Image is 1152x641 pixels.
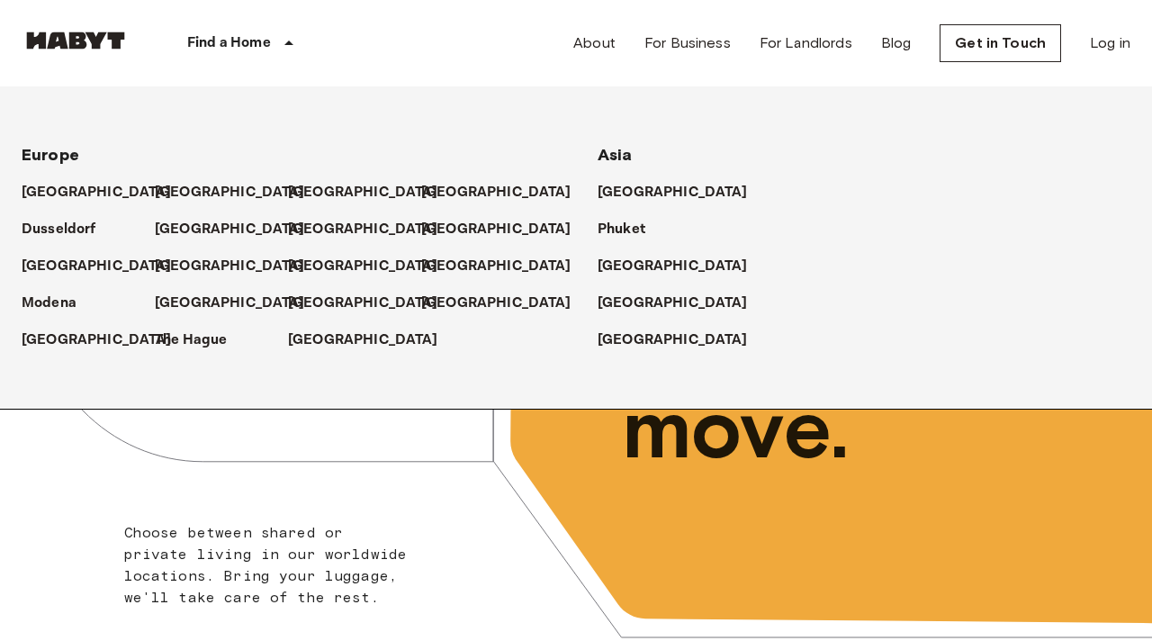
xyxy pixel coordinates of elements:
p: [GEOGRAPHIC_DATA] [598,256,748,277]
p: [GEOGRAPHIC_DATA] [421,219,571,240]
a: [GEOGRAPHIC_DATA] [598,293,766,314]
p: [GEOGRAPHIC_DATA] [22,330,172,351]
a: [GEOGRAPHIC_DATA] [421,293,589,314]
p: [GEOGRAPHIC_DATA] [421,256,571,277]
a: [GEOGRAPHIC_DATA] [288,256,456,277]
a: Get in Touch [940,24,1061,62]
a: Log in [1090,32,1130,54]
p: [GEOGRAPHIC_DATA] [598,330,748,351]
span: Unlock your next move. [622,202,1083,475]
a: [GEOGRAPHIC_DATA] [22,256,190,277]
span: Choose between shared or private living in our worldwide locations. Bring your luggage, we'll tak... [124,524,408,606]
p: Modena [22,293,76,314]
a: [GEOGRAPHIC_DATA] [598,182,766,203]
a: Blog [881,32,912,54]
p: [GEOGRAPHIC_DATA] [288,256,438,277]
a: For Business [644,32,731,54]
a: [GEOGRAPHIC_DATA] [421,219,589,240]
p: The Hague [155,330,227,351]
a: The Hague [155,330,245,351]
p: [GEOGRAPHIC_DATA] [598,182,748,203]
p: [GEOGRAPHIC_DATA] [155,182,305,203]
a: [GEOGRAPHIC_DATA] [598,330,766,351]
p: [GEOGRAPHIC_DATA] [155,219,305,240]
p: [GEOGRAPHIC_DATA] [155,293,305,314]
p: [GEOGRAPHIC_DATA] [288,330,438,351]
p: [GEOGRAPHIC_DATA] [421,293,571,314]
a: For Landlords [760,32,852,54]
p: [GEOGRAPHIC_DATA] [22,182,172,203]
a: [GEOGRAPHIC_DATA] [421,256,589,277]
a: [GEOGRAPHIC_DATA] [288,330,456,351]
span: Europe [22,145,79,165]
span: Asia [598,145,633,165]
a: [GEOGRAPHIC_DATA] [288,182,456,203]
a: Modena [22,293,94,314]
p: Dusseldorf [22,219,96,240]
a: [GEOGRAPHIC_DATA] [155,219,323,240]
a: [GEOGRAPHIC_DATA] [22,330,190,351]
p: [GEOGRAPHIC_DATA] [421,182,571,203]
p: [GEOGRAPHIC_DATA] [288,219,438,240]
p: [GEOGRAPHIC_DATA] [598,293,748,314]
p: [GEOGRAPHIC_DATA] [288,182,438,203]
p: [GEOGRAPHIC_DATA] [22,256,172,277]
img: Habyt [22,32,130,50]
a: [GEOGRAPHIC_DATA] [155,256,323,277]
a: [GEOGRAPHIC_DATA] [421,182,589,203]
a: [GEOGRAPHIC_DATA] [155,293,323,314]
a: Dusseldorf [22,219,114,240]
p: [GEOGRAPHIC_DATA] [155,256,305,277]
p: [GEOGRAPHIC_DATA] [288,293,438,314]
a: [GEOGRAPHIC_DATA] [155,182,323,203]
a: [GEOGRAPHIC_DATA] [598,256,766,277]
a: [GEOGRAPHIC_DATA] [288,219,456,240]
p: Find a Home [187,32,271,54]
p: Phuket [598,219,645,240]
a: [GEOGRAPHIC_DATA] [288,293,456,314]
a: [GEOGRAPHIC_DATA] [22,182,190,203]
a: Phuket [598,219,663,240]
a: About [573,32,616,54]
